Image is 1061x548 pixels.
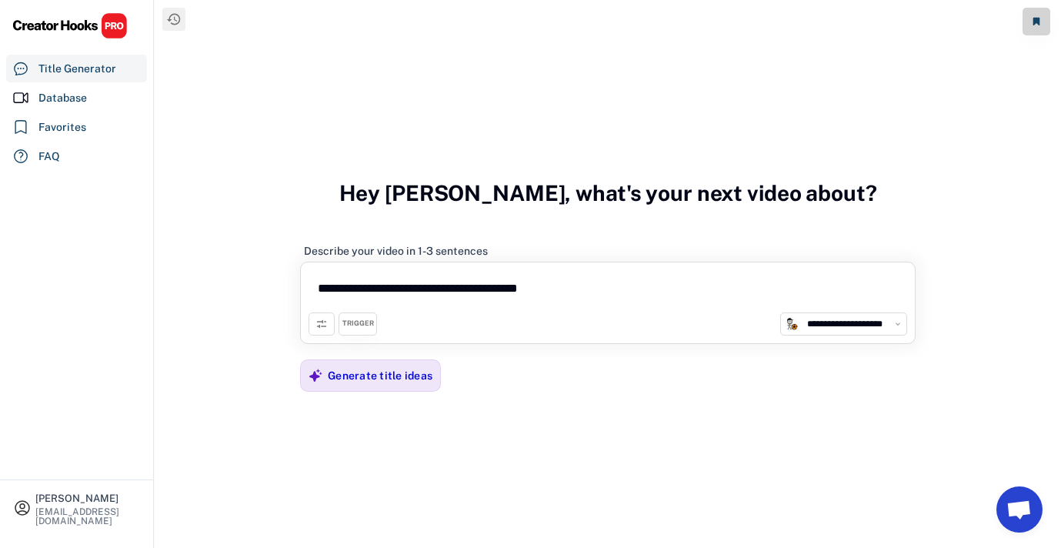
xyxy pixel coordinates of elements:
[328,369,432,383] div: Generate title ideas
[35,493,140,503] div: [PERSON_NAME]
[38,61,116,77] div: Title Generator
[35,507,140,526] div: [EMAIL_ADDRESS][DOMAIN_NAME]
[304,244,488,258] div: Describe your video in 1-3 sentences
[38,149,60,165] div: FAQ
[12,12,128,39] img: CHPRO%20Logo.svg
[38,90,87,106] div: Database
[996,486,1043,533] a: Open chat
[38,119,86,135] div: Favorites
[339,164,877,222] h3: Hey [PERSON_NAME], what's your next video about?
[785,317,799,331] img: channels4_profile.jpg
[342,319,374,329] div: TRIGGER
